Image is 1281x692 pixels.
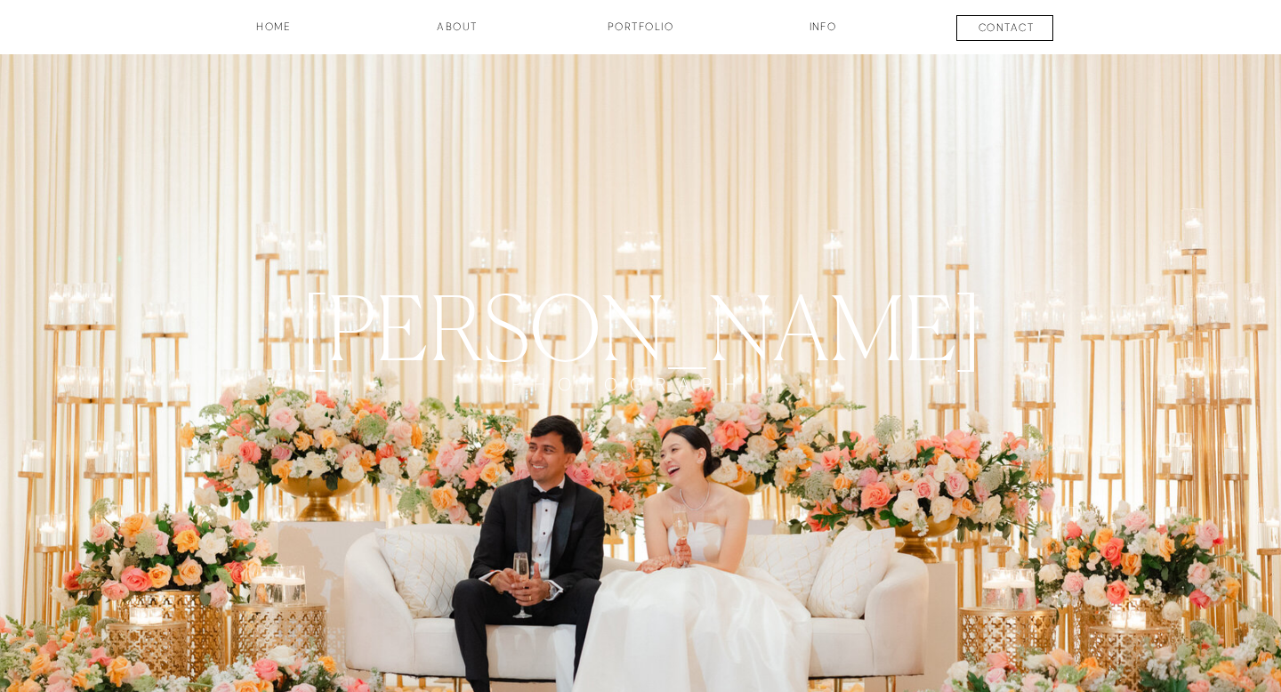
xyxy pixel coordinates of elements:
[575,19,706,49] a: Portfolio
[940,20,1072,41] a: contact
[413,19,502,49] a: about
[489,374,792,428] a: PHOTOGRAPHY
[778,19,867,49] a: INFO
[208,19,340,49] a: HOME
[261,275,1021,374] a: [PERSON_NAME]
